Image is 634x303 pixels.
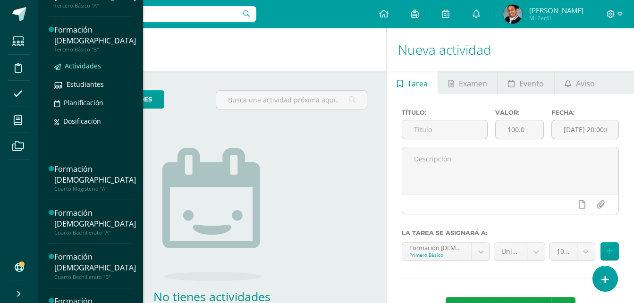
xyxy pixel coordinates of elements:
a: Aviso [555,71,605,94]
span: Tarea [407,72,428,95]
div: Cuarto Bachillerato "A" [54,229,136,236]
label: La tarea se asignará a: [402,229,619,236]
img: 8e7e6a50aef22d6e5633f33a887e7fdf.png [503,5,522,24]
img: no_activities.png [162,148,262,281]
div: Formación [DEMOGRAPHIC_DATA] [54,208,136,229]
span: Planificación [64,98,103,107]
a: Dosificación [54,116,136,126]
div: Formación [DEMOGRAPHIC_DATA] [54,252,136,273]
span: Actividades [65,61,101,70]
h1: Actividades [49,28,375,71]
span: Evento [519,72,544,95]
div: Tercero Básico "A" [54,2,136,9]
h1: Nueva actividad [398,28,623,71]
input: Puntos máximos [496,120,543,139]
span: [PERSON_NAME] [529,6,583,15]
span: 100% ZONA (100.0%) [557,243,570,261]
span: Dosificación [63,117,101,126]
div: Formación [DEMOGRAPHIC_DATA] [54,164,136,185]
div: Cuarto Magisterio "A" [54,185,136,192]
span: Examen [459,72,487,95]
input: Fecha de entrega [552,120,618,139]
span: Mi Perfil [529,14,583,22]
div: Cuarto Bachillerato "B" [54,274,136,280]
div: Tercero Básico "B" [54,46,136,53]
a: Tarea [387,71,438,94]
a: Planificación [54,97,136,108]
a: Formación [DEMOGRAPHIC_DATA]Cuarto Magisterio "A" [54,164,136,192]
span: Estudiantes [67,80,104,89]
a: Evento [498,71,554,94]
label: Título: [402,109,488,116]
input: Busca una actividad próxima aquí... [216,91,367,109]
a: Formación [DEMOGRAPHIC_DATA]Tercero Básico "B" [54,25,136,53]
span: Unidad 4 [501,243,520,261]
input: Busca un usuario... [44,6,256,22]
a: Examen [438,71,497,94]
a: 100% ZONA (100.0%) [549,243,595,261]
div: Formación [DEMOGRAPHIC_DATA] [54,25,136,46]
div: Formación [DEMOGRAPHIC_DATA] 'A' [409,243,465,252]
a: Formación [DEMOGRAPHIC_DATA] 'A'Primero Básico [402,243,490,261]
label: Fecha: [551,109,619,116]
a: Unidad 4 [494,243,545,261]
div: Primero Básico [409,252,465,258]
label: Valor: [495,109,544,116]
a: Formación [DEMOGRAPHIC_DATA]Cuarto Bachillerato "B" [54,252,136,280]
a: Formación [DEMOGRAPHIC_DATA]Cuarto Bachillerato "A" [54,208,136,236]
input: Título [402,120,487,139]
a: Actividades [54,60,136,71]
a: Estudiantes [54,79,136,90]
span: Aviso [576,72,595,95]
